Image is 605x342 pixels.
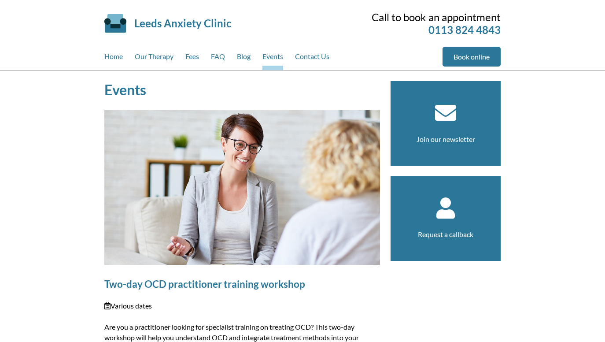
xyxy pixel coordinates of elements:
h1: Events [104,81,380,98]
a: Join our newsletter [417,135,475,143]
i: Calendar [104,302,111,309]
a: 0113 824 4843 [428,23,501,36]
a: Blog [237,47,251,70]
a: Book online [443,47,501,67]
a: Our Therapy [135,47,173,70]
a: Leeds Anxiety Clinic [134,17,231,30]
a: Home [104,47,123,70]
a: Events [262,47,283,70]
a: Contact Us [295,47,329,70]
a: Two-day OCD practitioner training workshop [104,278,305,290]
a: FAQ [211,47,225,70]
a: Fees [185,47,199,70]
a: Request a callback [418,230,473,238]
p: Various dates [104,301,380,311]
